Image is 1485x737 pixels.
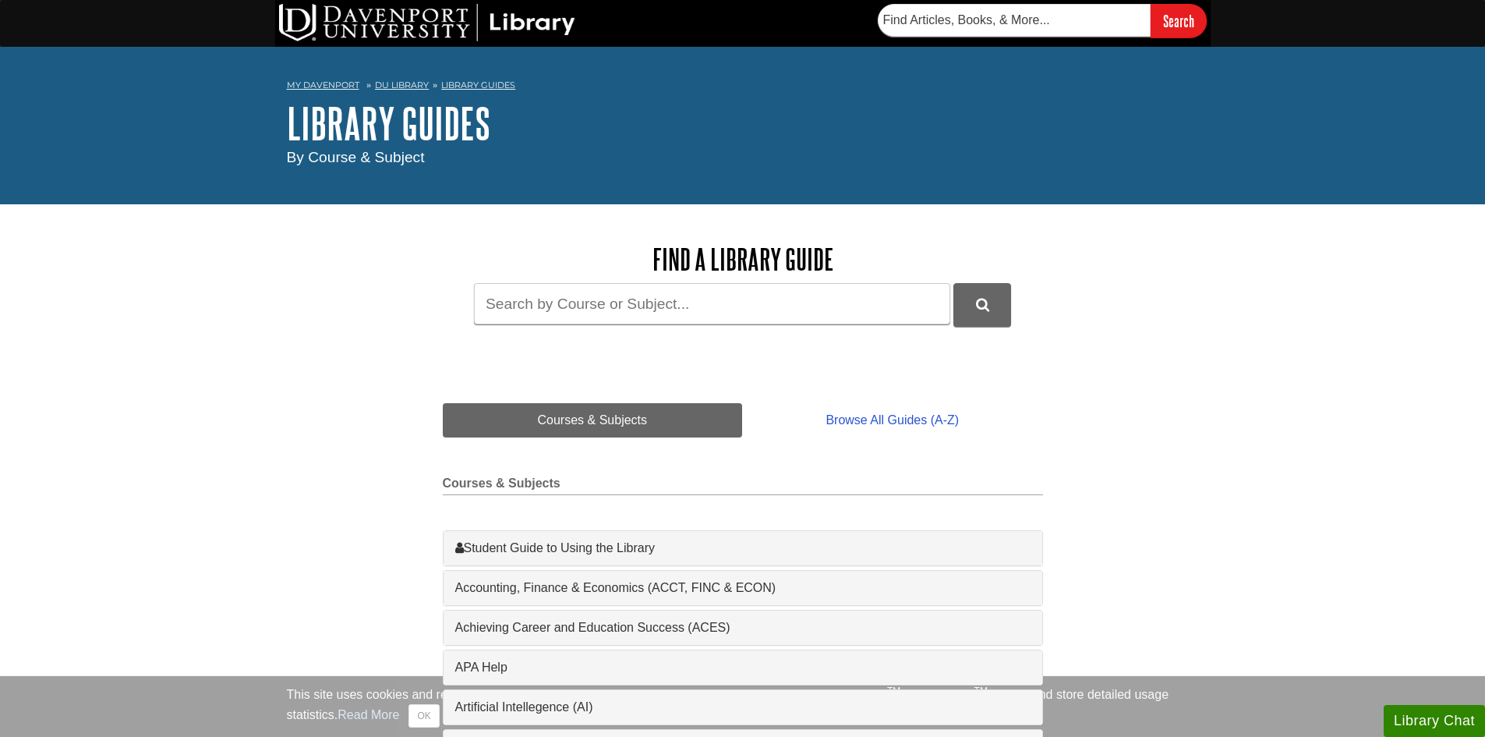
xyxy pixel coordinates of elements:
[742,403,1042,438] a: Browse All Guides (A-Z)
[287,686,1199,728] div: This site uses cookies and records your IP address for usage statistics. Additionally, we use Goo...
[878,4,1151,37] input: Find Articles, Books, & More...
[443,403,743,438] a: Courses & Subjects
[455,539,1031,558] a: Student Guide to Using the Library
[287,147,1199,169] div: By Course & Subject
[455,698,1031,717] a: Artificial Intellegence (AI)
[287,79,359,92] a: My Davenport
[1151,4,1207,37] input: Search
[441,80,515,90] a: Library Guides
[474,283,950,324] input: Search by Course or Subject...
[1384,705,1485,737] button: Library Chat
[287,75,1199,100] nav: breadcrumb
[338,708,399,721] a: Read More
[455,658,1031,677] a: APA Help
[287,100,1199,147] h1: Library Guides
[443,243,1043,275] h2: Find a Library Guide
[443,477,1043,495] h2: Courses & Subjects
[976,298,989,312] i: Search Library Guides
[455,579,1031,597] a: Accounting, Finance & Economics (ACCT, FINC & ECON)
[375,80,429,90] a: DU Library
[455,618,1031,637] a: Achieving Career and Education Success (ACES)
[408,704,439,728] button: Close
[279,4,575,41] img: DU Library
[878,4,1207,37] form: Searches DU Library's articles, books, and more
